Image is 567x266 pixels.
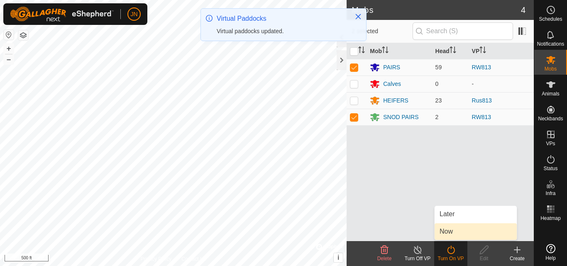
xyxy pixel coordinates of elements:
div: HEIFERS [383,96,408,105]
span: i [337,254,339,261]
div: Edit [467,255,501,262]
button: + [4,44,14,54]
p-sorticon: Activate to sort [358,48,365,54]
a: Contact Us [181,255,206,263]
div: Calves [383,80,401,88]
span: Animals [542,91,560,96]
a: RW813 [472,64,491,71]
div: Turn On VP [434,255,467,262]
div: Create [501,255,534,262]
div: Virtual paddocks updated. [217,27,346,36]
p-sorticon: Activate to sort [479,48,486,54]
span: 59 [435,64,442,71]
span: VPs [546,141,555,146]
span: Heatmap [540,216,561,221]
span: Neckbands [538,116,563,121]
li: Now [435,223,517,240]
img: Gallagher Logo [10,7,114,22]
span: Later [440,209,455,219]
span: 4 [521,4,525,16]
span: Mobs [545,66,557,71]
span: JN [130,10,137,19]
span: Now [440,227,453,237]
a: Privacy Policy [141,255,172,263]
p-sorticon: Activate to sort [450,48,456,54]
button: Map Layers [18,30,28,40]
h2: Mobs [352,5,521,15]
span: Help [545,256,556,261]
button: – [4,54,14,64]
a: Help [534,241,567,264]
button: Reset Map [4,30,14,40]
span: Status [543,166,557,171]
span: Notifications [537,41,564,46]
span: 0 [435,81,439,87]
span: Infra [545,191,555,196]
td: - [469,76,534,92]
div: Virtual Paddocks [217,14,346,24]
th: Mob [367,43,432,59]
a: RW813 [472,114,491,120]
th: Head [432,43,469,59]
p-sorticon: Activate to sort [382,48,389,54]
input: Search (S) [413,22,513,40]
span: 2 [435,114,439,120]
div: Turn Off VP [401,255,434,262]
span: 2 selected [352,27,412,36]
span: Schedules [539,17,562,22]
li: Later [435,206,517,222]
span: 23 [435,97,442,104]
button: i [334,253,343,262]
span: Delete [377,256,392,261]
button: Close [352,11,364,22]
th: VP [469,43,534,59]
a: Rus813 [472,97,492,104]
div: SNOD PAIRS [383,113,418,122]
div: PAIRS [383,63,400,72]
